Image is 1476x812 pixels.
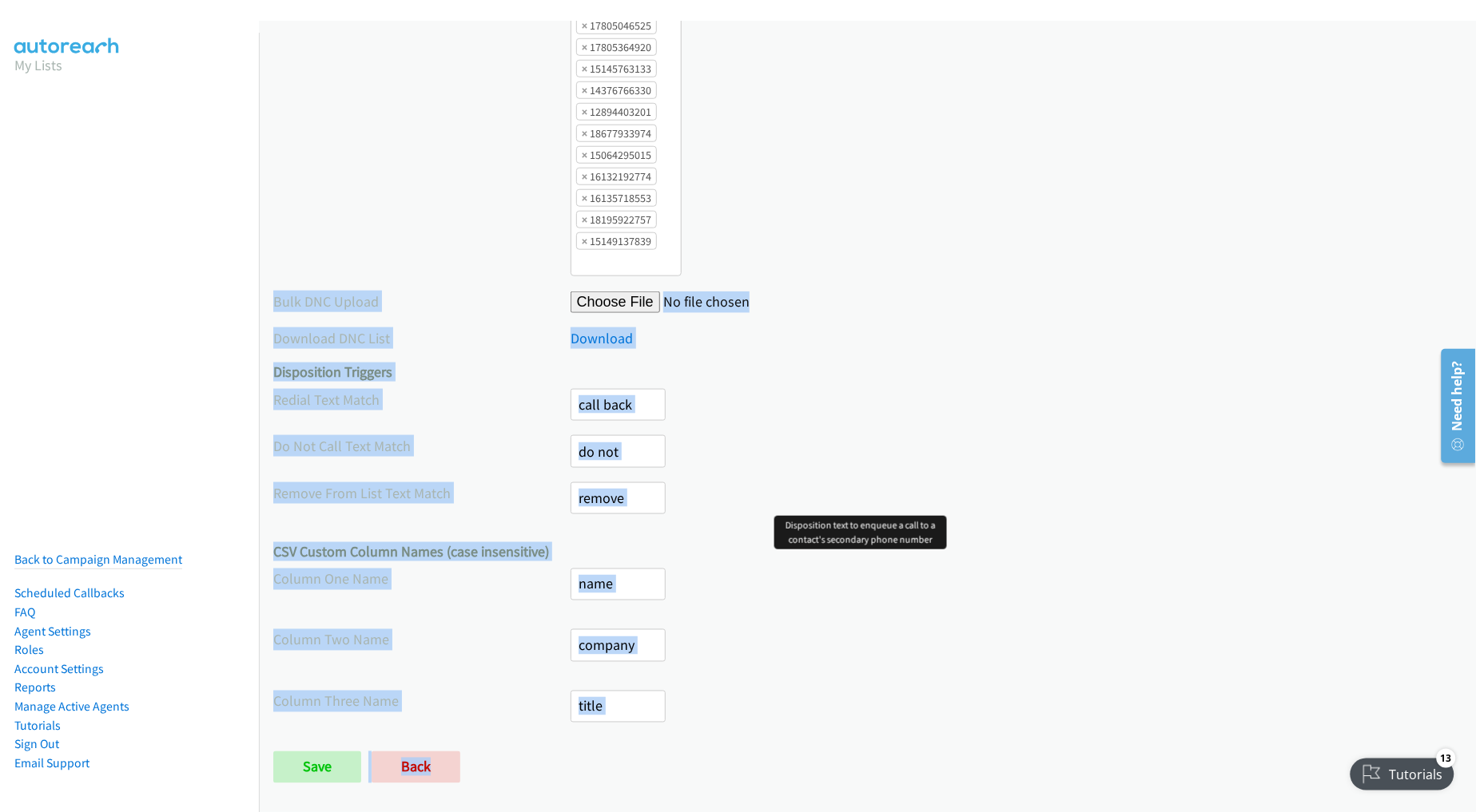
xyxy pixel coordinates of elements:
[14,679,56,695] a: Reports
[273,327,571,349] label: Download DNC List
[14,642,44,657] a: Roles
[576,189,657,207] li: 16135718553
[14,604,35,620] a: FAQ
[273,363,1462,382] h4: Disposition Triggers
[273,389,571,410] label: Redial Text Match
[582,104,587,120] span: ×
[14,755,90,770] a: Email Support
[372,751,460,783] a: Back
[14,661,104,676] a: Account Settings
[576,60,657,77] li: 15145763133
[576,146,657,164] li: 15064295015
[273,435,571,457] label: Do Not Call Text Match
[273,568,571,590] label: Column One Name
[582,190,587,206] span: ×
[582,82,587,98] span: ×
[14,624,91,639] a: Agent Settings
[582,61,587,77] span: ×
[14,736,59,751] a: Sign Out
[1430,343,1476,469] iframe: Resource Center
[774,516,947,549] div: Disposition text to enqueue a call to a contact's secondary phone number
[576,232,657,250] li: 15149137839
[576,81,657,99] li: 14376766330
[582,168,587,184] span: ×
[273,751,361,783] input: Save
[576,125,657,142] li: 18677933974
[273,482,571,504] label: Remove From List Text Match
[576,17,657,34] li: 17805046525
[576,211,657,228] li: 18195922757
[273,543,1462,561] h4: CSV Custom Column Names (case insensitive)
[582,233,587,249] span: ×
[1341,743,1464,800] iframe: Checklist
[14,718,61,733] a: Tutorials
[14,699,129,714] a: Manage Active Agents
[14,56,62,74] a: My Lists
[582,125,587,141] span: ×
[576,103,657,121] li: 12894403201
[582,212,587,228] span: ×
[582,18,587,34] span: ×
[582,147,587,163] span: ×
[273,291,571,312] label: Bulk DNC Upload
[576,38,657,56] li: 17805364920
[571,329,633,347] a: Download
[14,585,125,600] a: Scheduled Callbacks
[14,552,182,567] a: Back to Campaign Management
[273,691,571,712] label: Column Three Name
[273,629,571,651] label: Column Two Name
[576,168,657,185] li: 16132192774
[582,39,587,55] span: ×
